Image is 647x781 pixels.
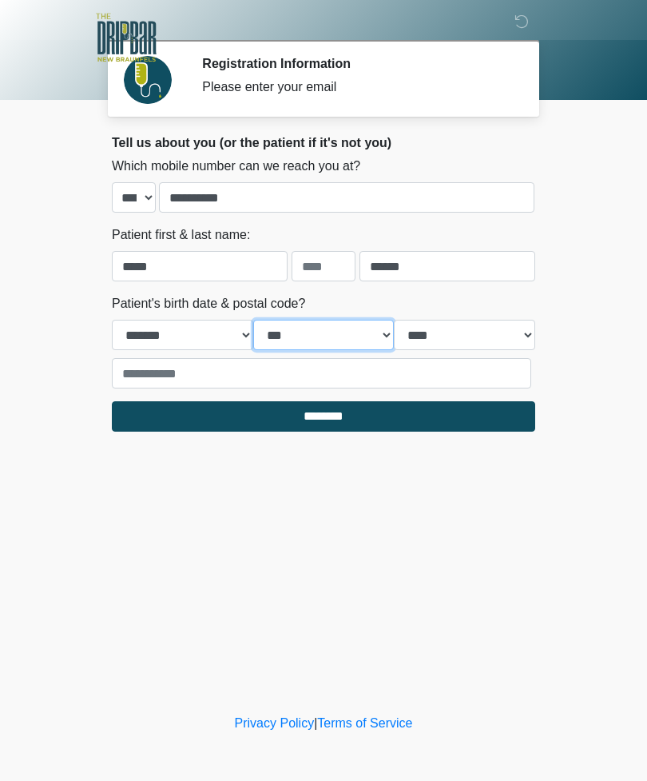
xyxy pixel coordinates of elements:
[235,716,315,730] a: Privacy Policy
[112,135,535,150] h2: Tell us about you (or the patient if it's not you)
[314,716,317,730] a: |
[112,157,360,176] label: Which mobile number can we reach you at?
[96,12,157,64] img: The DRIPBaR - New Braunfels Logo
[112,225,250,245] label: Patient first & last name:
[317,716,412,730] a: Terms of Service
[124,56,172,104] img: Agent Avatar
[112,294,305,313] label: Patient's birth date & postal code?
[202,78,511,97] div: Please enter your email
